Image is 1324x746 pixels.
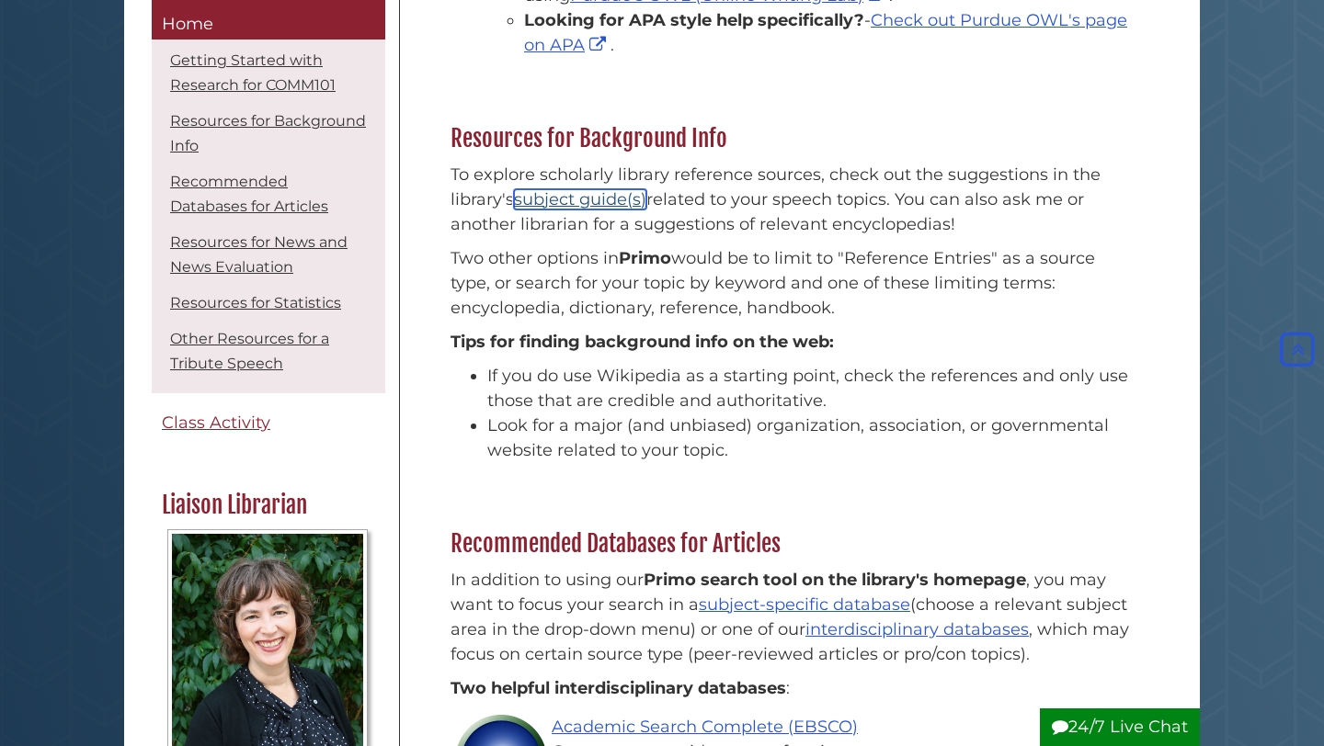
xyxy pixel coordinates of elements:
[514,189,646,209] a: subject guide(s)
[170,174,328,216] a: Recommended Databases for Articles
[451,678,786,698] strong: Two helpful interdisciplinary databases
[170,295,341,312] a: Resources for Statistics
[162,413,270,434] span: Class Activity
[619,248,671,268] strong: Primo
[699,594,910,615] a: subject-specific database
[1275,340,1319,360] a: Back to Top
[1040,708,1200,746] button: 24/7 Live Chat
[552,717,858,737] a: Academic Search Complete (EBSCO)
[170,52,336,95] a: Getting Started with Research for COMM101
[451,676,1136,701] p: :
[451,332,834,352] strong: Tips for finding background info on the web:
[162,14,213,34] span: Home
[451,163,1136,237] p: To explore scholarly library reference sources, check out the suggestions in the library's relate...
[170,234,348,277] a: Resources for News and News Evaluation
[524,10,864,30] strong: Looking for APA style help specifically?
[451,246,1136,321] p: Two other options in would be to limit to "Reference Entries" as a source type, or search for you...
[524,8,1136,58] li: - .
[170,113,366,155] a: Resources for Background Info
[170,331,329,373] a: Other Resources for a Tribute Speech
[441,529,1145,559] h2: Recommended Databases for Articles
[487,413,1136,463] li: Look for a major (and unbiased) organization, association, or governmental website related to you...
[451,568,1136,667] p: In addition to using our , you may want to focus your search in a (choose a relevant subject area...
[152,403,385,445] a: Class Activity
[487,364,1136,413] li: If you do use Wikipedia as a starting point, check the references and only use those that are cre...
[524,10,1127,55] a: Check out Purdue OWL's page on APA
[644,570,1026,590] b: Primo search tool on the library's homepage
[153,491,382,520] h2: Liaison Librarian
[805,619,1029,639] a: interdisciplinary databases
[441,124,1145,153] h2: Resources for Background Info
